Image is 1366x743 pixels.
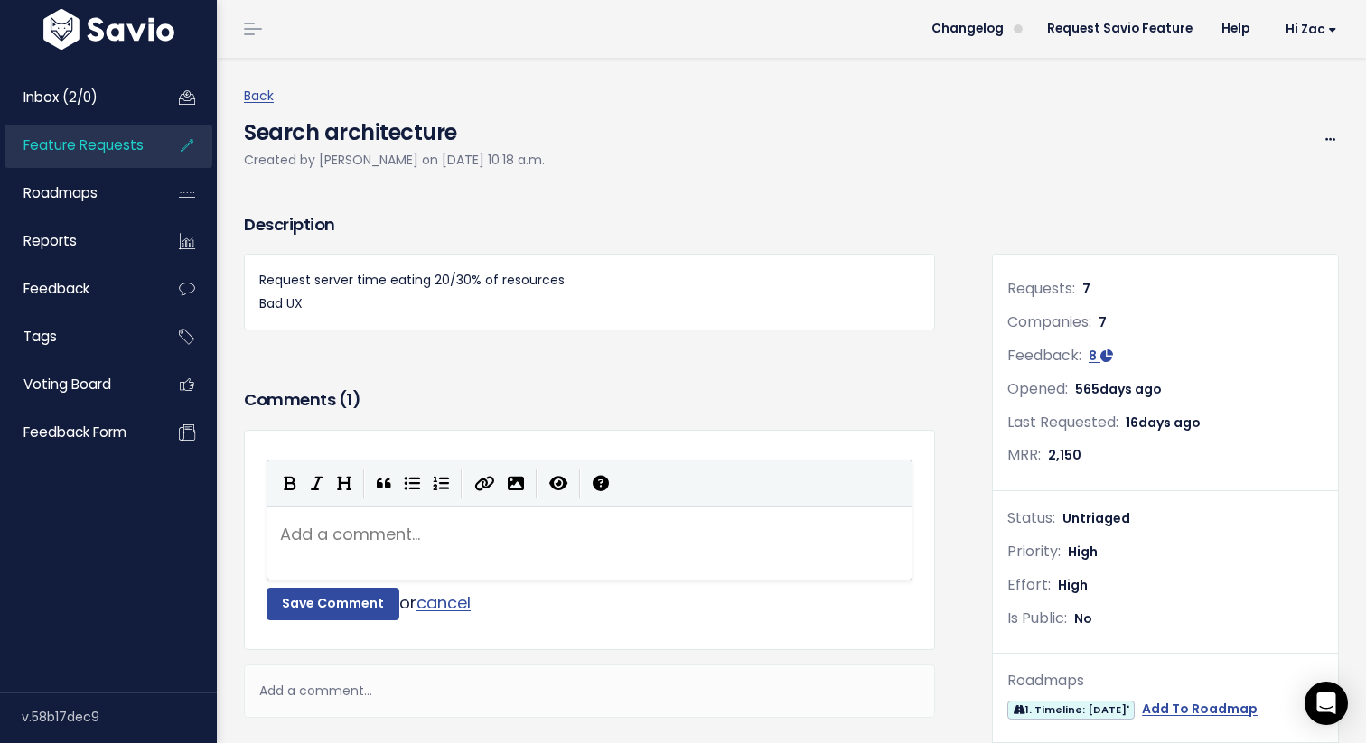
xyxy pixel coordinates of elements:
button: Create Link [468,469,501,496]
span: days ago [1099,380,1162,398]
a: Feature Requests [5,125,150,166]
button: Numbered List [426,469,455,496]
button: Import an image [501,469,530,496]
span: 8 [1089,347,1097,365]
span: Hi Zac [1286,23,1337,36]
span: Companies: [1007,311,1091,332]
img: logo-white.9d6f32f41409.svg [39,9,179,50]
a: Roadmaps [5,172,150,214]
button: Generic List [398,469,426,496]
div: Open Intercom Messenger [1305,682,1348,725]
span: 2,150 [1048,446,1081,464]
a: Add To Roadmap [1142,698,1258,720]
span: 1 [346,388,352,411]
h3: Comments ( ) [244,387,935,413]
span: 16 [1126,413,1201,432]
div: v.58b17dec9 [22,693,217,740]
div: Add a comment... [244,664,935,718]
span: High [1068,543,1098,561]
a: Reports [5,220,150,262]
span: Feedback [23,279,89,298]
a: Help [1207,15,1264,42]
span: Reports [23,231,77,250]
h4: Search architecture [244,107,545,149]
i: | [461,469,463,498]
span: Feedback: [1007,345,1081,366]
a: cancel [416,591,471,614]
span: 565 [1075,380,1162,398]
a: Back [244,87,274,105]
button: Italic [304,469,331,496]
span: Last Requested: [1007,412,1118,432]
i: | [536,469,538,498]
span: Inbox (2/0) [23,88,98,107]
span: Untriaged [1062,509,1130,527]
a: 8 [1089,347,1113,365]
a: Hi Zac [1264,15,1352,43]
span: Is Public: [1007,608,1067,628]
i: | [363,469,365,498]
button: Toggle Preview [543,469,574,496]
span: 7 [1082,280,1090,298]
button: Markdown Guide [586,469,615,496]
span: No [1074,609,1092,627]
a: Voting Board [5,364,150,405]
span: MRR: [1007,444,1041,465]
span: Opened: [1007,378,1068,399]
span: Voting Board [23,375,111,394]
span: Effort: [1007,574,1051,595]
button: Quote [370,469,398,496]
span: Feature Requests [23,135,144,154]
button: Bold [276,469,304,496]
i: | [579,469,581,498]
p: Request server time eating 20/30% of resources Bad UX [259,269,920,314]
span: 1. Timeline: [DATE]' [1007,701,1135,720]
span: Status: [1007,507,1055,528]
a: Tags [5,316,150,358]
span: days ago [1138,413,1201,432]
span: 7 [1099,313,1107,331]
span: Feedback form [23,423,126,441]
span: Requests: [1007,278,1075,299]
h3: Description [244,212,935,237]
a: Request Savio Feature [1033,15,1207,42]
span: Changelog [931,23,1004,35]
span: Roadmaps [23,183,98,202]
a: Feedback form [5,412,150,453]
a: 1. Timeline: [DATE]' [1007,698,1135,720]
span: Priority: [1007,541,1061,562]
a: Inbox (2/0) [5,77,150,118]
button: Save Comment [267,588,399,620]
span: Created by [PERSON_NAME] on [DATE] 10:18 a.m. [244,151,545,169]
button: Heading [331,469,358,496]
a: Feedback [5,268,150,310]
div: Roadmaps [1007,668,1324,694]
div: or [267,588,912,620]
span: Tags [23,327,57,346]
span: High [1058,576,1088,594]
